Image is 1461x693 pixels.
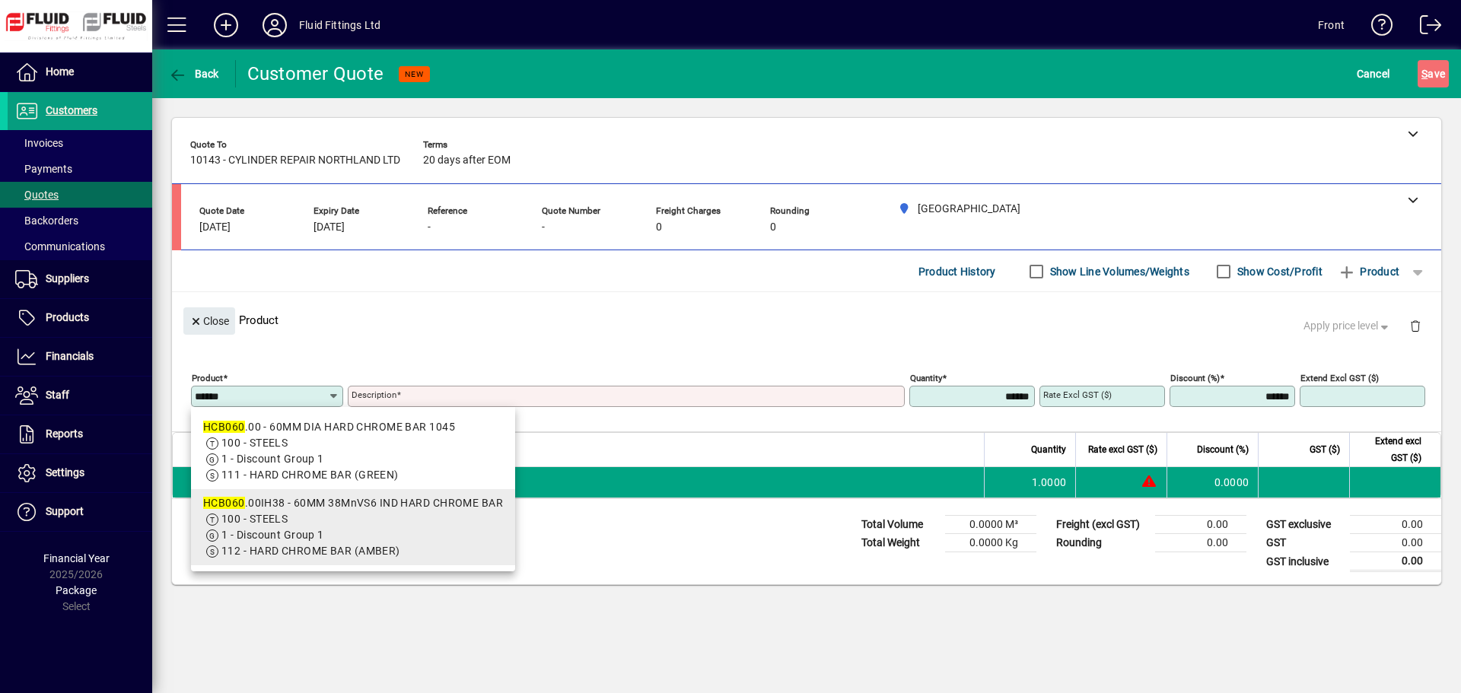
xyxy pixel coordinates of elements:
[299,13,380,37] div: Fluid Fittings Ltd
[770,221,776,234] span: 0
[43,552,110,564] span: Financial Year
[1310,441,1340,458] span: GST ($)
[912,258,1002,285] button: Product History
[1421,62,1445,86] span: ave
[46,428,83,440] span: Reports
[1155,516,1246,534] td: 0.00
[1397,307,1434,344] button: Delete
[221,513,288,525] span: 100 - STEELS
[405,69,424,79] span: NEW
[221,469,399,481] span: 111 - HARD CHROME BAR (GREEN)
[1259,534,1350,552] td: GST
[247,62,384,86] div: Customer Quote
[1167,467,1258,497] td: 0.0000
[1303,318,1392,334] span: Apply price level
[15,189,59,201] span: Quotes
[1088,441,1157,458] span: Rate excl GST ($)
[1049,516,1155,534] td: Freight (excl GST)
[46,466,84,478] span: Settings
[46,389,69,401] span: Staff
[656,221,662,234] span: 0
[1421,68,1428,80] span: S
[203,419,503,435] div: .00 - 60MM DIA HARD CHROME BAR 1045
[542,221,545,234] span: -
[1359,433,1421,466] span: Extend excl GST ($)
[945,534,1036,552] td: 0.0000 Kg
[180,313,239,327] app-page-header-button: Close
[1353,60,1394,87] button: Cancel
[1049,534,1155,552] td: Rounding
[1418,60,1449,87] button: Save
[203,495,503,511] div: .00IH38 - 60MM 38MnVS6 IND HARD CHROME BAR
[1360,3,1393,52] a: Knowledge Base
[8,493,152,531] a: Support
[1297,313,1398,340] button: Apply price level
[221,545,400,557] span: 112 - HARD CHROME BAR (AMBER)
[203,421,245,433] em: HCB060
[945,516,1036,534] td: 0.0000 M³
[190,154,400,167] span: 10143 - CYLINDER REPAIR NORTHLAND LTD
[152,60,236,87] app-page-header-button: Back
[1032,475,1067,490] span: 1.0000
[183,307,235,335] button: Close
[8,377,152,415] a: Staff
[1234,264,1323,279] label: Show Cost/Profit
[46,350,94,362] span: Financials
[1043,389,1112,400] mat-label: Rate excl GST ($)
[314,221,345,234] span: [DATE]
[352,389,396,400] mat-label: Description
[56,584,97,596] span: Package
[189,309,229,334] span: Close
[1350,552,1441,571] td: 0.00
[8,415,152,453] a: Reports
[203,497,245,509] em: HCB060
[1300,373,1379,383] mat-label: Extend excl GST ($)
[8,454,152,492] a: Settings
[1350,534,1441,552] td: 0.00
[15,215,78,227] span: Backorders
[46,65,74,78] span: Home
[221,437,288,449] span: 100 - STEELS
[199,221,231,234] span: [DATE]
[46,104,97,116] span: Customers
[202,11,250,39] button: Add
[1357,62,1390,86] span: Cancel
[1318,13,1345,37] div: Front
[1170,373,1220,383] mat-label: Discount (%)
[8,208,152,234] a: Backorders
[1031,441,1066,458] span: Quantity
[46,311,89,323] span: Products
[8,299,152,337] a: Products
[192,373,223,383] mat-label: Product
[46,505,84,517] span: Support
[1350,516,1441,534] td: 0.00
[191,489,515,565] mat-option: HCB060.00IH38 - 60MM 38MnVS6 IND HARD CHROME BAR
[8,260,152,298] a: Suppliers
[15,240,105,253] span: Communications
[221,453,324,465] span: 1 - Discount Group 1
[910,373,942,383] mat-label: Quantity
[854,516,945,534] td: Total Volume
[8,234,152,259] a: Communications
[8,130,152,156] a: Invoices
[1047,264,1189,279] label: Show Line Volumes/Weights
[46,272,89,285] span: Suppliers
[1408,3,1442,52] a: Logout
[221,529,324,541] span: 1 - Discount Group 1
[8,53,152,91] a: Home
[1155,534,1246,552] td: 0.00
[15,137,63,149] span: Invoices
[15,163,72,175] span: Payments
[172,292,1441,348] div: Product
[1259,552,1350,571] td: GST inclusive
[164,60,223,87] button: Back
[191,413,515,489] mat-option: HCB060.00 - 60MM DIA HARD CHROME BAR 1045
[1197,441,1249,458] span: Discount (%)
[8,156,152,182] a: Payments
[918,259,996,284] span: Product History
[168,68,219,80] span: Back
[250,11,299,39] button: Profile
[423,154,511,167] span: 20 days after EOM
[428,221,431,234] span: -
[8,182,152,208] a: Quotes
